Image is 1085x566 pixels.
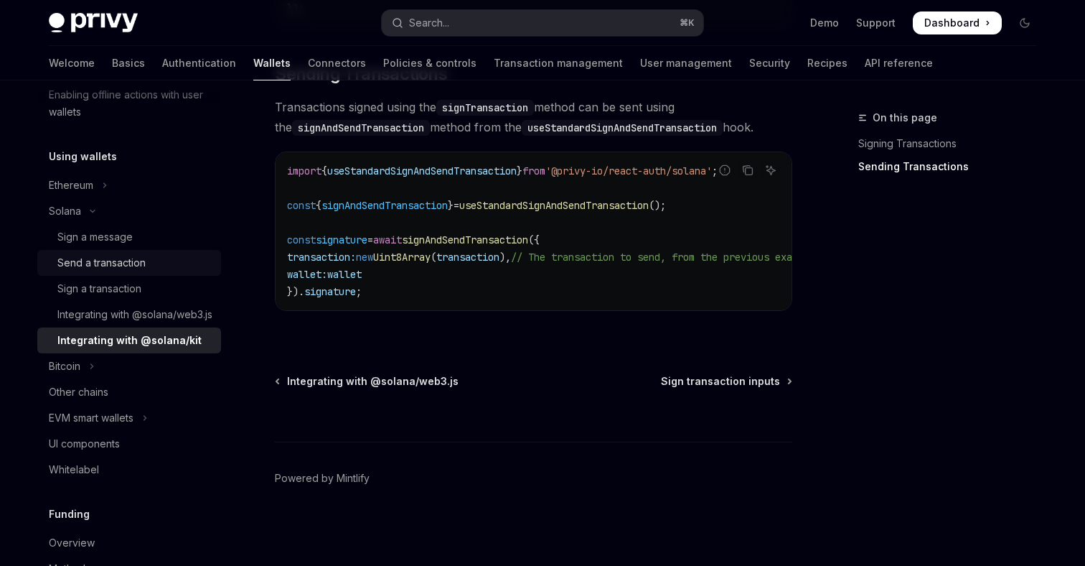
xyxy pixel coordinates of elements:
button: Report incorrect code [715,161,734,180]
div: Whitelabel [49,461,99,478]
span: } [448,199,454,212]
a: Authentication [162,46,236,80]
a: Overview [37,530,221,556]
span: ; [356,285,362,298]
span: ( [431,251,436,264]
button: Toggle Bitcoin section [37,353,221,379]
div: Integrating with @solana/kit [57,332,202,349]
span: Dashboard [924,16,980,30]
span: // The transaction to send, from the previous example [511,251,815,264]
div: Integrating with @solana/web3.js [57,306,212,323]
div: Overview [49,534,95,552]
span: '@privy-io/react-auth/solana' [545,164,712,177]
a: UI components [37,431,221,457]
button: Toggle Ethereum section [37,172,221,198]
span: = [367,233,373,246]
div: Sign a transaction [57,280,141,297]
span: { [321,164,327,177]
span: signAndSendTransaction [321,199,448,212]
span: { [316,199,321,212]
a: Sign a transaction [37,276,221,302]
code: useStandardSignAndSendTransaction [522,120,723,136]
code: signAndSendTransaction [292,120,430,136]
a: Sign transaction inputs [661,374,791,389]
a: Welcome [49,46,95,80]
span: ), [499,251,511,264]
a: Whitelabel [37,457,221,483]
span: Sign transaction inputs [661,374,780,389]
span: useStandardSignAndSendTransaction [459,199,649,212]
a: Policies & controls [383,46,476,80]
span: ⌘ K [680,17,695,29]
span: const [287,199,316,212]
a: Integrating with @solana/web3.js [276,374,459,389]
img: dark logo [49,13,138,33]
a: Signing Transactions [858,132,1048,155]
a: Other chains [37,379,221,405]
div: Sign a message [57,228,133,246]
span: On this page [873,109,937,126]
code: signTransaction [436,100,534,116]
div: Search... [409,14,449,32]
span: import [287,164,321,177]
a: Send a transaction [37,250,221,276]
button: Open search [382,10,703,36]
span: transaction: [287,251,356,264]
span: } [517,164,522,177]
span: ; [712,164,718,177]
span: const [287,233,316,246]
span: wallet: [287,268,327,281]
span: wallet [327,268,362,281]
a: Integrating with @solana/kit [37,328,221,353]
span: from [522,164,545,177]
span: new [356,251,373,264]
div: Solana [49,203,81,220]
a: Integrating with @solana/web3.js [37,302,221,328]
a: Recipes [807,46,847,80]
div: Bitcoin [49,358,80,375]
span: await [373,233,402,246]
a: User management [640,46,732,80]
a: Sending Transactions [858,155,1048,178]
button: Ask AI [761,161,780,180]
div: Ethereum [49,177,93,194]
span: ({ [528,233,540,246]
a: Powered by Mintlify [275,471,370,486]
div: Enabling offline actions with user wallets [49,86,212,121]
button: Toggle EVM smart wallets section [37,405,221,431]
span: = [454,199,459,212]
div: UI components [49,435,120,453]
span: Transactions signed using the method can be sent using the method from the hook. [275,97,792,137]
a: Sign a message [37,224,221,250]
a: Security [749,46,790,80]
span: signature [316,233,367,246]
button: Toggle Solana section [37,198,221,224]
span: signAndSendTransaction [402,233,528,246]
a: Support [856,16,896,30]
a: Wallets [253,46,291,80]
a: Transaction management [494,46,623,80]
a: Demo [810,16,839,30]
h5: Using wallets [49,148,117,165]
h5: Funding [49,506,90,523]
button: Copy the contents from the code block [738,161,757,180]
button: Toggle dark mode [1013,11,1036,34]
span: signature [304,285,356,298]
a: Enabling offline actions with user wallets [37,82,221,125]
div: Other chains [49,384,108,401]
a: Dashboard [913,11,1002,34]
span: Uint8Array [373,251,431,264]
a: Connectors [308,46,366,80]
a: API reference [865,46,933,80]
a: Basics [112,46,145,80]
div: EVM smart wallets [49,409,133,427]
span: useStandardSignAndSendTransaction [327,164,517,177]
span: }). [287,285,304,298]
span: transaction [436,251,499,264]
span: (); [649,199,666,212]
div: Send a transaction [57,254,146,272]
span: Integrating with @solana/web3.js [287,374,459,389]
